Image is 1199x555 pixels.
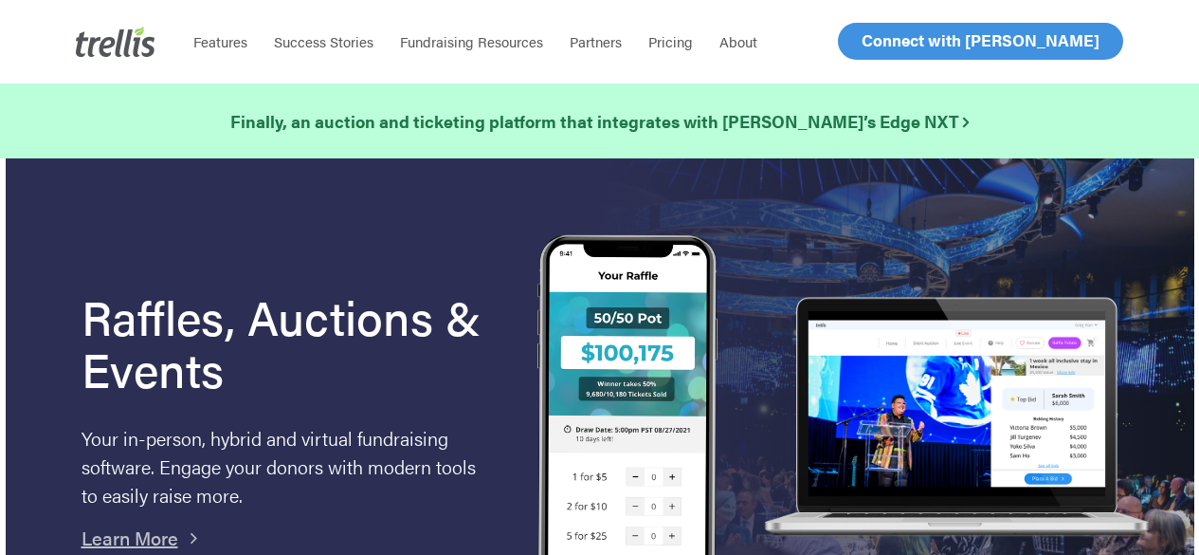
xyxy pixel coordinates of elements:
a: Learn More [82,524,178,551]
p: Your in-person, hybrid and virtual fundraising software. Engage your donors with modern tools to ... [82,424,490,509]
a: Pricing [635,32,706,51]
a: Fundraising Resources [387,32,556,51]
a: Success Stories [261,32,387,51]
span: Fundraising Resources [400,31,543,51]
a: Partners [556,32,635,51]
a: About [706,32,771,51]
img: rafflelaptop_mac_optim.png [756,297,1155,539]
a: Features [180,32,261,51]
span: Features [193,31,247,51]
a: Finally, an auction and ticketing platform that integrates with [PERSON_NAME]’s Edge NXT [230,108,969,135]
span: Success Stories [274,31,373,51]
span: Connect with [PERSON_NAME] [862,28,1099,51]
span: Partners [570,31,622,51]
a: Connect with [PERSON_NAME] [838,23,1123,60]
span: Pricing [648,31,693,51]
h1: Raffles, Auctions & Events [82,290,490,395]
strong: Finally, an auction and ticketing platform that integrates with [PERSON_NAME]’s Edge NXT [230,109,969,133]
img: Trellis [76,27,155,57]
span: About [719,31,757,51]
